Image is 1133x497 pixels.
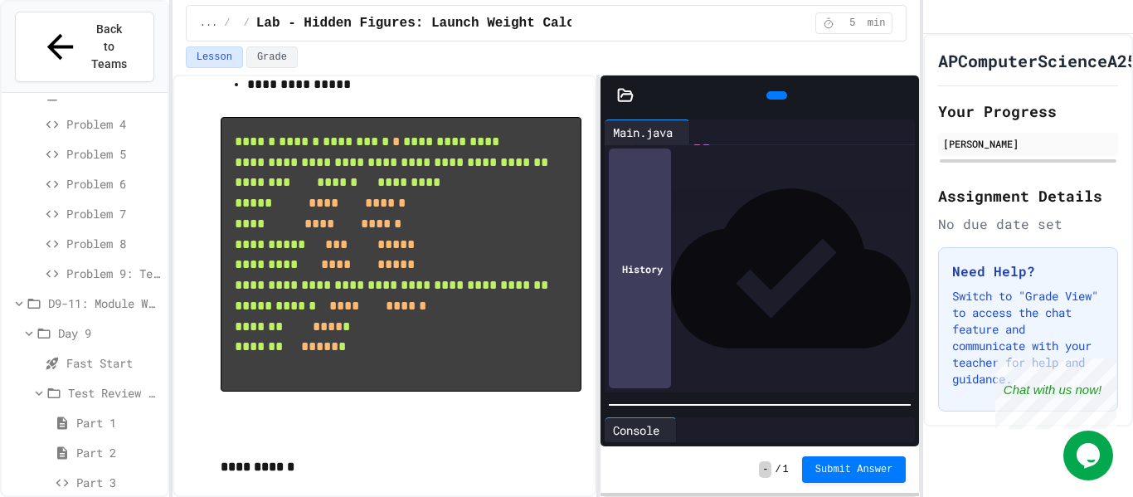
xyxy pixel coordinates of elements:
span: Lab - Hidden Figures: Launch Weight Calculator [256,13,623,33]
span: Back to Teams [90,21,129,73]
button: Back to Teams [15,12,154,82]
p: Switch to "Grade View" to access the chat feature and communicate with your teacher for help and ... [952,288,1104,387]
span: Problem 6 [66,175,161,192]
span: Part 3 [76,474,161,491]
span: min [868,17,886,30]
span: / [224,17,230,30]
span: / [244,17,250,30]
iframe: chat widget [995,358,1116,429]
span: D9-11: Module Wrap Up [48,295,161,312]
span: Problem 9: Temperature Converter [66,265,161,282]
div: [PERSON_NAME] [943,136,1113,151]
span: Part 2 [76,444,161,461]
button: Grade [246,46,298,68]
h2: Your Progress [938,100,1118,123]
span: Day 9 [58,324,161,342]
span: Problem 8 [66,235,161,252]
div: No due date set [938,214,1118,234]
span: 5 [839,17,866,30]
span: Part 1 [76,414,161,431]
span: Test Review (35 mins) [68,384,161,402]
span: ... [200,17,218,30]
span: Problem 7 [66,205,161,222]
h3: Need Help? [952,261,1104,281]
button: Lesson [186,46,243,68]
span: Fast Start [66,354,161,372]
h2: Assignment Details [938,184,1118,207]
span: Problem 5 [66,145,161,163]
span: Problem 4 [66,115,161,133]
iframe: chat widget [1063,431,1116,480]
